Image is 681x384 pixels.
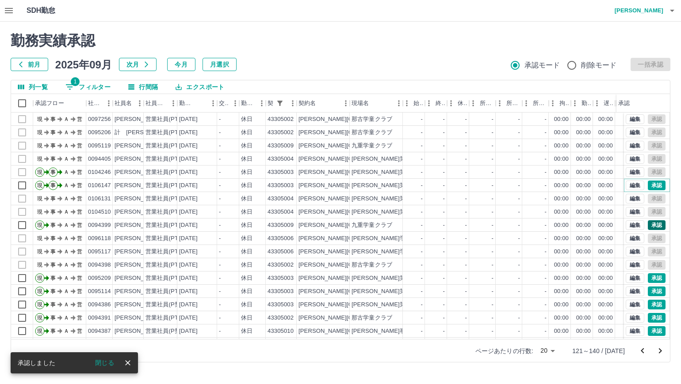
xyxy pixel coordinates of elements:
div: [PERSON_NAME] [115,234,163,243]
div: 休日 [241,142,253,150]
div: [PERSON_NAME]学童クラブ [352,234,429,243]
button: 閉じる [88,356,121,369]
div: 00:00 [576,181,591,190]
text: 現 [37,129,42,136]
div: 00:00 [554,128,569,137]
div: - [492,195,494,203]
button: 編集 [626,167,644,177]
span: 1 [71,77,80,86]
button: close [121,356,134,369]
div: 営業社員(PT契約) [145,128,192,137]
div: 00:00 [554,208,569,216]
div: [PERSON_NAME]第一学童クラブ [352,181,440,190]
div: 休日 [241,155,253,163]
div: [PERSON_NAME][GEOGRAPHIC_DATA] [298,195,408,203]
div: 0104510 [88,208,111,216]
div: 社員名 [115,94,132,113]
div: 所定終業 [506,94,520,113]
div: 00:00 [576,115,591,124]
div: [DATE] [179,208,198,216]
div: 社員区分 [145,94,167,113]
div: 営業社員(PT契約) [145,221,192,230]
div: - [518,142,520,150]
button: メニュー [255,97,268,110]
button: メニュー [167,97,180,110]
div: - [421,195,423,203]
div: 00:00 [554,181,569,190]
div: 00:00 [554,115,569,124]
div: [PERSON_NAME] [115,142,163,150]
div: - [443,155,445,163]
div: 始業 [413,94,423,113]
button: 編集 [626,207,644,217]
div: 0097256 [88,115,111,124]
div: 00:00 [598,155,613,163]
div: [DATE] [179,234,198,243]
div: - [492,155,494,163]
div: - [518,115,520,124]
div: 休憩 [447,94,469,113]
div: - [465,168,467,177]
div: 43305009 [268,142,294,150]
div: 所定開始 [480,94,494,113]
div: - [545,155,547,163]
text: 営 [77,196,82,202]
button: 承認 [648,273,666,283]
text: 営 [77,116,82,122]
div: - [219,142,221,150]
div: - [465,181,467,190]
div: 営業社員(PT契約) [145,142,192,150]
div: 0096118 [88,234,111,243]
button: 編集 [626,326,644,336]
button: メニュー [102,97,115,110]
button: 編集 [626,181,644,190]
div: 43305002 [268,115,294,124]
div: 勤務日 [179,94,194,113]
div: 営業社員(PT契約) [145,208,192,216]
div: - [465,128,467,137]
div: 43305004 [268,155,294,163]
div: 00:00 [598,181,613,190]
button: 行間隔 [121,80,165,94]
div: - [219,234,221,243]
button: 編集 [626,141,644,151]
div: 九重学童クラブ [352,142,392,150]
div: [PERSON_NAME][GEOGRAPHIC_DATA] [298,221,408,230]
button: 次のページへ [651,342,669,360]
div: 00:00 [576,142,591,150]
button: ソート [194,97,207,109]
div: [DATE] [179,115,198,124]
div: 0106131 [88,195,111,203]
button: メニュー [207,97,220,110]
div: 休日 [241,208,253,216]
div: [DATE] [179,168,198,177]
div: - [518,195,520,203]
div: - [219,221,221,230]
div: 営業社員(PT契約) [145,168,192,177]
button: フィルター表示 [58,80,118,94]
div: 43305009 [268,221,294,230]
div: [PERSON_NAME][GEOGRAPHIC_DATA] [298,128,408,137]
div: 拘束 [559,94,569,113]
div: 休日 [241,195,253,203]
div: 00:00 [598,208,613,216]
div: - [421,128,423,137]
div: 契約名 [297,94,350,113]
div: 00:00 [598,221,613,230]
div: - [219,208,221,216]
div: - [421,142,423,150]
div: 20 [537,344,558,357]
div: - [492,221,494,230]
div: 0104246 [88,168,111,177]
div: - [443,208,445,216]
div: [PERSON_NAME]第二学童クラブ [352,195,440,203]
text: 営 [77,222,82,228]
button: 編集 [626,194,644,203]
button: 次月 [119,58,157,71]
button: 承認 [648,286,666,296]
div: 承認 [618,94,630,113]
button: 前月 [11,58,48,71]
div: 00:00 [576,221,591,230]
div: 所定休憩 [522,94,549,113]
div: 社員番号 [88,94,102,113]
